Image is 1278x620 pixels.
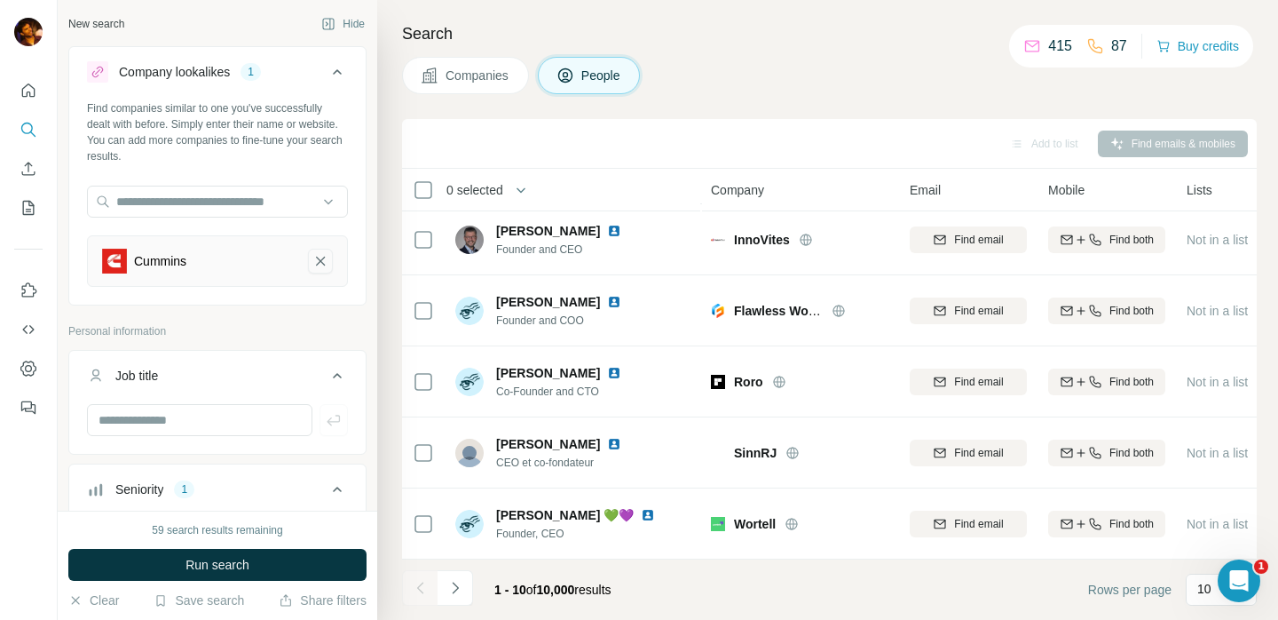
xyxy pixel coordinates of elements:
[1187,375,1248,389] span: Not in a list
[1048,369,1165,395] button: Find both
[1111,36,1127,57] p: 87
[102,249,127,274] img: Cummins-logo
[954,303,1003,319] span: Find email
[910,227,1027,253] button: Find email
[174,481,194,497] div: 1
[69,354,366,404] button: Job title
[607,224,621,238] img: LinkedIn logo
[1187,517,1248,531] span: Not in a list
[734,231,790,249] span: InnoVites
[152,522,282,538] div: 59 search results remaining
[734,515,776,533] span: Wortell
[910,298,1027,324] button: Find email
[14,75,43,107] button: Quick start
[1109,374,1154,390] span: Find both
[1048,227,1165,253] button: Find both
[402,21,1257,46] h4: Search
[1254,560,1268,574] span: 1
[496,455,643,471] span: CEO et co-fondateur
[496,242,643,258] span: Founder and CEO
[308,249,333,274] button: Cummins-remove-button
[14,314,43,346] button: Use Surfe API
[279,592,367,609] button: Share filters
[1109,516,1154,532] span: Find both
[455,368,484,396] img: Avatar
[494,583,611,597] span: results
[1048,298,1165,324] button: Find both
[494,583,526,597] span: 1 - 10
[910,369,1027,395] button: Find email
[496,526,676,542] span: Founder, CEO
[455,510,484,538] img: Avatar
[1156,34,1239,59] button: Buy credits
[1048,36,1072,57] p: 415
[1187,304,1248,318] span: Not in a list
[446,67,510,84] span: Companies
[1048,511,1165,537] button: Find both
[14,114,43,146] button: Search
[1088,581,1171,599] span: Rows per page
[1109,303,1154,319] span: Find both
[446,181,503,199] span: 0 selected
[1197,580,1211,598] p: 10
[954,374,1003,390] span: Find email
[68,16,124,32] div: New search
[14,18,43,46] img: Avatar
[438,570,473,606] button: Navigate to next page
[1109,232,1154,248] span: Find both
[1048,440,1165,466] button: Find both
[115,367,158,385] div: Job title
[910,511,1027,537] button: Find email
[496,435,600,453] span: [PERSON_NAME]
[496,384,643,400] span: Co-Founder and CTO
[607,295,621,309] img: LinkedIn logo
[711,181,764,199] span: Company
[455,439,484,467] img: Avatar
[69,468,366,518] button: Seniority1
[68,323,367,339] p: Personal information
[1109,445,1154,461] span: Find both
[1048,181,1085,199] span: Mobile
[526,583,537,597] span: of
[496,222,600,240] span: [PERSON_NAME]
[69,51,366,100] button: Company lookalikes1
[134,252,186,270] div: Cummins
[910,181,941,199] span: Email
[14,274,43,306] button: Use Surfe on LinkedIn
[455,226,484,254] img: Avatar
[1187,181,1212,199] span: Lists
[734,373,763,391] span: Roro
[115,481,163,498] div: Seniority
[537,583,575,597] span: 10,000
[496,313,643,329] span: Founder and COO
[954,445,1003,461] span: Find email
[185,556,249,574] span: Run search
[496,295,600,309] span: [PERSON_NAME]
[496,364,600,382] span: [PERSON_NAME]
[14,192,43,224] button: My lists
[734,444,777,462] span: SinnRJ
[68,592,119,609] button: Clear
[68,549,367,581] button: Run search
[954,232,1003,248] span: Find email
[711,375,725,389] img: Logo of Roro
[455,297,484,325] img: Avatar
[581,67,622,84] span: People
[711,233,725,247] img: Logo of InnoVites
[711,304,725,318] img: Logo of Flawless Workflow B.V.
[309,11,377,37] button: Hide
[1187,233,1248,247] span: Not in a list
[119,63,230,81] div: Company lookalikes
[641,508,655,522] img: LinkedIn logo
[14,353,43,385] button: Dashboard
[87,100,348,164] div: Find companies similar to one you've successfully dealt with before. Simply enter their name or w...
[241,64,261,80] div: 1
[711,517,725,531] img: Logo of Wortell
[14,153,43,185] button: Enrich CSV
[711,446,725,460] img: Logo of SinnRJ
[910,440,1027,466] button: Find email
[154,592,244,609] button: Save search
[496,506,634,524] span: [PERSON_NAME] 💚💜
[607,366,621,380] img: LinkedIn logo
[14,392,43,424] button: Feedback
